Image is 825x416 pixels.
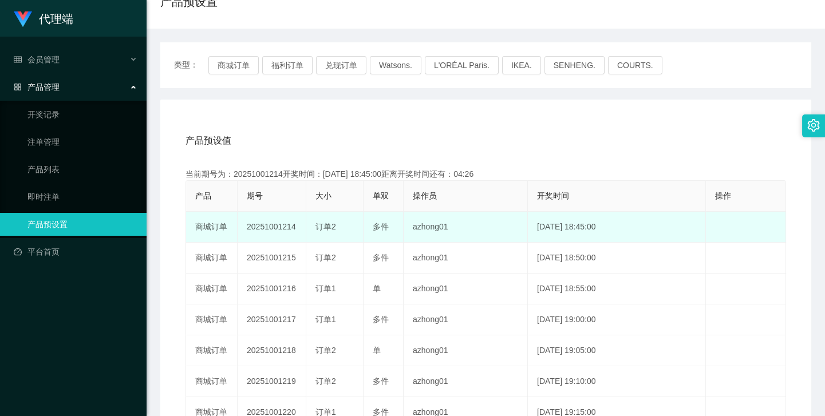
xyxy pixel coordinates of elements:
span: 操作员 [413,191,437,200]
td: [DATE] 19:10:00 [528,366,706,397]
i: 图标: table [14,56,22,64]
span: 订单1 [315,315,336,324]
td: 20251001217 [238,304,306,335]
td: 20251001219 [238,366,306,397]
span: 类型： [174,56,208,74]
td: 商城订单 [186,212,238,243]
i: 图标: setting [807,119,820,132]
td: 20251001218 [238,335,306,366]
td: azhong01 [404,243,528,274]
span: 产品管理 [14,82,60,92]
td: 商城订单 [186,304,238,335]
span: 订单2 [315,346,336,355]
td: [DATE] 18:55:00 [528,274,706,304]
td: azhong01 [404,274,528,304]
td: 商城订单 [186,243,238,274]
td: 20251001214 [238,212,306,243]
a: 产品预设置 [27,213,137,236]
a: 图标: dashboard平台首页 [14,240,137,263]
span: 开奖时间 [537,191,569,200]
span: 多件 [373,315,389,324]
a: 开奖记录 [27,103,137,126]
td: 商城订单 [186,335,238,366]
td: azhong01 [404,212,528,243]
td: azhong01 [404,335,528,366]
span: 单 [373,284,381,293]
span: 单双 [373,191,389,200]
span: 多件 [373,253,389,262]
button: SENHENG. [544,56,605,74]
td: 商城订单 [186,274,238,304]
a: 代理端 [14,14,73,23]
td: 20251001215 [238,243,306,274]
div: 当前期号为：20251001214开奖时间：[DATE] 18:45:00距离开奖时间还有：04:26 [185,168,786,180]
button: Watsons. [370,56,421,74]
span: 产品 [195,191,211,200]
span: 订单2 [315,377,336,386]
td: 商城订单 [186,366,238,397]
span: 订单2 [315,253,336,262]
td: 20251001216 [238,274,306,304]
button: IKEA. [502,56,541,74]
h1: 代理端 [39,1,73,37]
span: 多件 [373,222,389,231]
img: logo.9652507e.png [14,11,32,27]
td: [DATE] 19:05:00 [528,335,706,366]
button: 兑现订单 [316,56,366,74]
span: 订单2 [315,222,336,231]
button: COURTS. [608,56,662,74]
button: L'ORÉAL Paris. [425,56,499,74]
td: azhong01 [404,366,528,397]
td: [DATE] 19:00:00 [528,304,706,335]
a: 产品列表 [27,158,137,181]
td: [DATE] 18:45:00 [528,212,706,243]
td: azhong01 [404,304,528,335]
span: 大小 [315,191,331,200]
span: 期号 [247,191,263,200]
span: 操作 [715,191,731,200]
a: 即时注单 [27,185,137,208]
span: 单 [373,346,381,355]
button: 福利订单 [262,56,313,74]
span: 产品预设值 [185,134,231,148]
i: 图标: appstore-o [14,83,22,91]
td: [DATE] 18:50:00 [528,243,706,274]
span: 多件 [373,377,389,386]
span: 会员管理 [14,55,60,64]
a: 注单管理 [27,130,137,153]
span: 订单1 [315,284,336,293]
button: 商城订单 [208,56,259,74]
